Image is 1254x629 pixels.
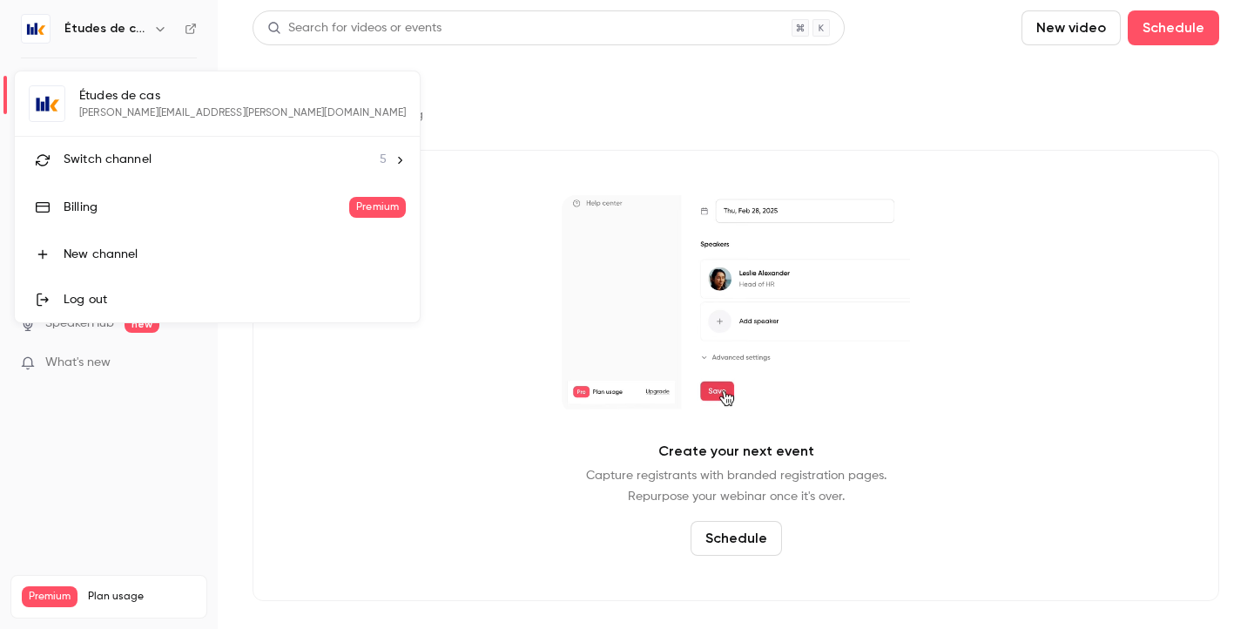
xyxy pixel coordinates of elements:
[64,246,406,263] div: New channel
[380,151,387,169] span: 5
[64,151,152,169] span: Switch channel
[64,199,349,216] div: Billing
[349,197,406,218] span: Premium
[64,291,406,308] div: Log out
